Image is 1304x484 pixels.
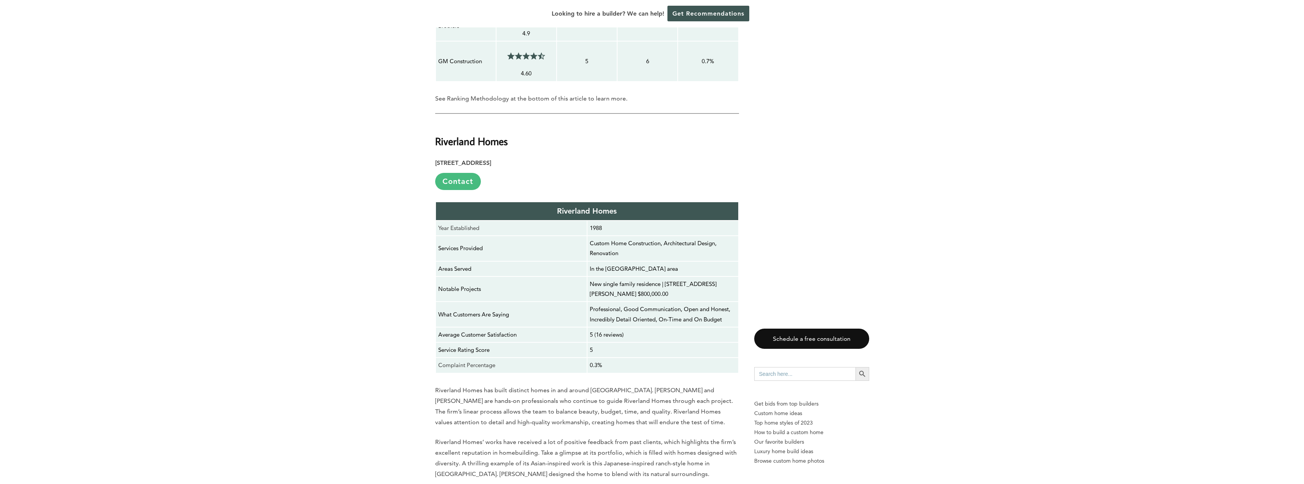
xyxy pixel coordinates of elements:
[435,134,508,148] strong: Riverland Homes
[438,345,584,355] p: Service Rating Score
[435,437,739,479] p: Riverland Homes’ works have received a lot of positive feedback from past clients, which highligh...
[754,447,869,456] a: Luxury home build ideas
[754,409,869,418] a: Custom home ideas
[438,310,584,319] p: What Customers Are Saying
[590,238,736,259] p: Custom Home Construction, Architectural Design, Renovation
[435,385,739,428] p: Riverland Homes has built distinct homes in and around [GEOGRAPHIC_DATA]. [PERSON_NAME] and [PERS...
[438,264,584,274] p: Areas Served
[499,69,554,78] p: 4.60
[559,56,614,66] p: 5
[590,360,736,370] p: 0.3%
[438,223,584,233] p: Year Established
[557,206,617,216] strong: Riverland Homes
[590,330,736,340] p: 5 (16 reviews)
[590,264,736,274] p: In the [GEOGRAPHIC_DATA] area
[754,367,856,381] input: Search here...
[438,243,584,253] p: Services Provided
[590,223,736,233] p: 1988
[435,173,481,190] a: Contact
[435,159,491,166] strong: [STREET_ADDRESS]
[438,330,584,340] p: Average Customer Satisfaction
[590,279,736,299] p: New single family residence | [STREET_ADDRESS][PERSON_NAME] $800,000.00
[590,304,736,324] p: Professional, Good Communication, Open and Honest, Incredibly Detail Oriented, On-Time and On Budget
[754,329,869,349] a: Schedule a free consultation
[680,56,736,66] p: 0.7%
[590,345,736,355] p: 5
[754,399,869,409] p: Get bids from top builders
[754,418,869,428] a: Top home styles of 2023
[754,428,869,437] a: How to build a custom home
[499,29,554,38] p: 4.9
[667,6,749,21] a: Get Recommendations
[858,370,867,378] svg: Search
[754,456,869,466] a: Browse custom home photos
[435,93,739,104] p: See Ranking Methodology at the bottom of this article to learn more.
[438,284,584,294] p: Notable Projects
[438,360,584,370] p: Complaint Percentage
[754,437,869,447] a: Our favorite builders
[620,56,675,66] p: 6
[438,56,493,66] p: GM Construction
